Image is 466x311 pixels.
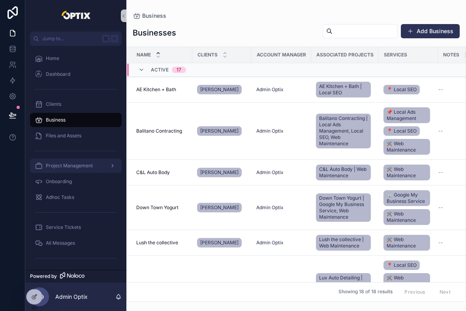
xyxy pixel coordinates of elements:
[46,240,75,246] span: All Messages
[136,128,182,134] span: Balitano Contracting
[383,190,430,206] a: 🏢 Google My Business Service
[256,204,306,211] a: Admin Optix
[30,97,122,111] a: Clients
[30,159,122,173] a: Project Management
[111,36,118,42] span: K
[46,224,81,230] span: Service Tickets
[30,32,122,46] button: Jump to...K
[30,129,122,143] a: Files and Assets
[133,27,176,38] h1: Businesses
[316,273,371,302] a: Lux Auto Detailing | Web Maintenance, Local SEO, PPC Advertisement
[401,24,460,38] a: Add Business
[316,235,371,251] a: Lush the collective | Web Maintenance
[387,236,427,249] span: ⚒️ Web Maintenance
[151,67,169,73] span: Active
[383,83,433,96] a: 📍 Local SEO
[142,12,166,20] span: Business
[383,85,420,94] a: 📍 Local SEO
[136,86,176,93] span: AE Kitchen + Bath
[197,85,242,94] a: [PERSON_NAME]
[316,80,374,99] a: AE Kitchen + Bath | Local SEO
[197,83,247,96] a: [PERSON_NAME]
[136,169,170,176] span: C&L Auto Body
[256,169,284,176] a: Admin Optix
[387,128,417,134] span: 📍 Local SEO
[438,204,443,211] span: --
[58,9,94,22] img: App logo
[383,126,420,136] a: 📍 Local SEO
[197,203,242,212] a: [PERSON_NAME]
[136,240,178,246] span: Lush the collective
[177,67,181,73] div: 17
[30,220,122,234] a: Service Tickets
[46,55,59,62] span: Home
[42,36,99,42] span: Jump to...
[438,86,443,93] span: --
[256,86,306,93] a: Admin Optix
[438,240,443,246] span: --
[30,236,122,250] a: All Messages
[316,52,374,58] span: Associated Projects
[136,128,188,134] a: Balitano Contracting
[383,163,433,182] a: ⚒️ Web Maintenance
[136,204,179,211] span: Down Town Yogurt
[256,128,284,134] a: Admin Optix
[197,125,247,137] a: [PERSON_NAME]
[387,192,427,204] span: 🏢 Google My Business Service
[30,67,122,81] a: Dashboard
[136,204,188,211] a: Down Town Yogurt
[383,233,433,252] a: ⚒️ Web Maintenance
[319,115,368,147] span: Balitano Contracting | Local Ads Management, Local SEO, Web Maintenance
[30,51,122,66] a: Home
[384,52,407,58] span: Services
[383,107,430,123] a: 📌 Local Ads Management
[256,128,306,134] a: Admin Optix
[316,165,371,180] a: C&L Auto Body | Web Maintenance
[197,126,242,136] a: [PERSON_NAME]
[55,293,88,301] p: Admin Optix
[256,169,306,176] a: Admin Optix
[319,236,368,249] span: Lush the collective | Web Maintenance
[319,195,368,220] span: Down Town Yogurt | Google My Business Service, Web Maintenance
[438,128,443,134] span: --
[200,240,239,246] span: [PERSON_NAME]
[387,211,427,223] span: ⚒️ Web Maintenance
[316,163,374,182] a: C&L Auto Body | Web Maintenance
[383,139,430,155] a: ⚒️ Web Maintenance
[200,86,239,93] span: [PERSON_NAME]
[46,133,81,139] span: Files and Assets
[30,113,122,127] a: Business
[316,114,371,148] a: Balitano Contracting | Local Ads Management, Local SEO, Web Maintenance
[319,275,368,300] span: Lux Auto Detailing | Web Maintenance, Local SEO, PPC Advertisement
[25,270,126,283] a: Powered by
[387,166,427,179] span: ⚒️ Web Maintenance
[200,169,239,176] span: [PERSON_NAME]
[46,163,93,169] span: Project Management
[197,166,247,179] a: [PERSON_NAME]
[136,169,188,176] a: C&L Auto Body
[316,82,371,97] a: AE Kitchen + Bath | Local SEO
[30,190,122,204] a: Adhoc Tasks
[46,101,61,107] span: Clients
[137,52,151,58] span: Name
[387,109,427,122] span: 📌 Local Ads Management
[438,169,443,176] span: --
[383,209,430,225] a: ⚒️ Web Maintenance
[197,168,242,177] a: [PERSON_NAME]
[316,233,374,252] a: Lush the collective | Web Maintenance
[316,193,371,222] a: Down Town Yogurt | Google My Business Service, Web Maintenance
[256,240,284,246] a: Admin Optix
[257,52,306,58] span: Account Manager
[387,86,417,93] span: 📍 Local SEO
[46,178,72,185] span: Onboarding
[443,52,459,58] span: Notes
[256,86,284,93] a: Admin Optix
[338,289,393,295] span: Showing 18 of 18 results
[316,112,374,150] a: Balitano Contracting | Local Ads Management, Local SEO, Web Maintenance
[387,141,427,153] span: ⚒️ Web Maintenance
[316,192,374,223] a: Down Town Yogurt | Google My Business Service, Web Maintenance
